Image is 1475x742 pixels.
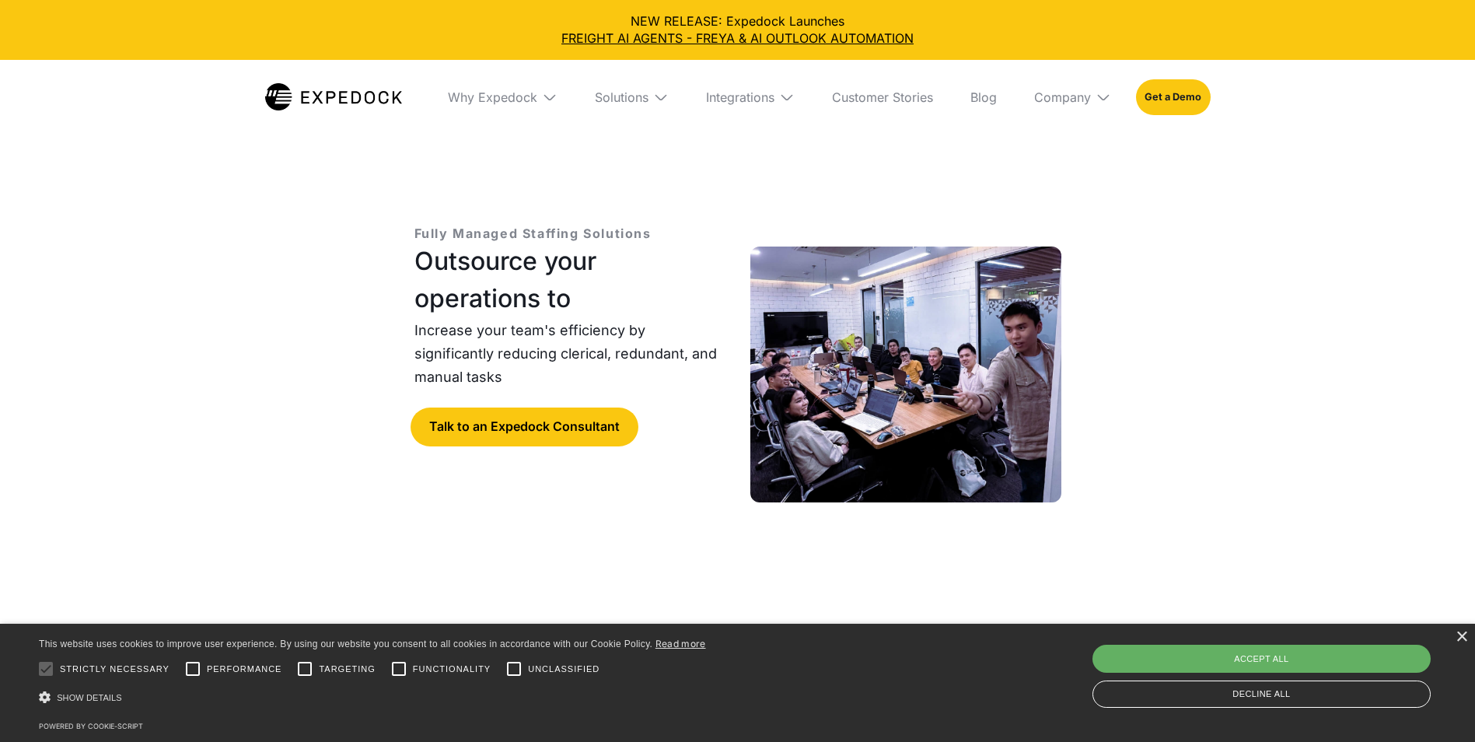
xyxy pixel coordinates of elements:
[319,663,375,676] span: Targeting
[414,224,652,243] p: Fully Managed Staffing Solutions
[1034,89,1091,105] div: Company
[39,687,706,709] div: Show details
[1456,632,1467,643] div: Close
[528,663,599,676] span: Unclassified
[655,638,706,649] a: Read more
[706,89,774,105] div: Integrations
[12,12,1463,47] div: NEW RELEASE: Expedock Launches
[958,60,1009,135] a: Blog
[1092,681,1431,708] div: Decline all
[1022,60,1124,135] div: Company
[582,60,681,135] div: Solutions
[1136,79,1210,115] a: Get a Demo
[414,243,725,317] h1: Outsource your operations to
[435,60,570,135] div: Why Expedock
[411,408,638,446] a: Talk to an Expedock Consultant
[39,722,143,730] a: Powered by cookie-script
[1092,645,1431,673] div: Accept all
[39,639,652,649] span: This website uses cookies to improve user experience. By using our website you consent to all coo...
[694,60,807,135] div: Integrations
[595,89,648,105] div: Solutions
[207,663,282,676] span: Performance
[820,60,945,135] a: Customer Stories
[413,663,491,676] span: Functionality
[1397,667,1475,742] iframe: Chat Widget
[12,30,1463,47] a: FREIGHT AI AGENTS - FREYA & AI OUTLOOK AUTOMATION
[57,693,122,702] span: Show details
[60,663,170,676] span: Strictly necessary
[448,89,537,105] div: Why Expedock
[414,319,725,389] p: Increase your team's efficiency by significantly reducing clerical, redundant, and manual tasks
